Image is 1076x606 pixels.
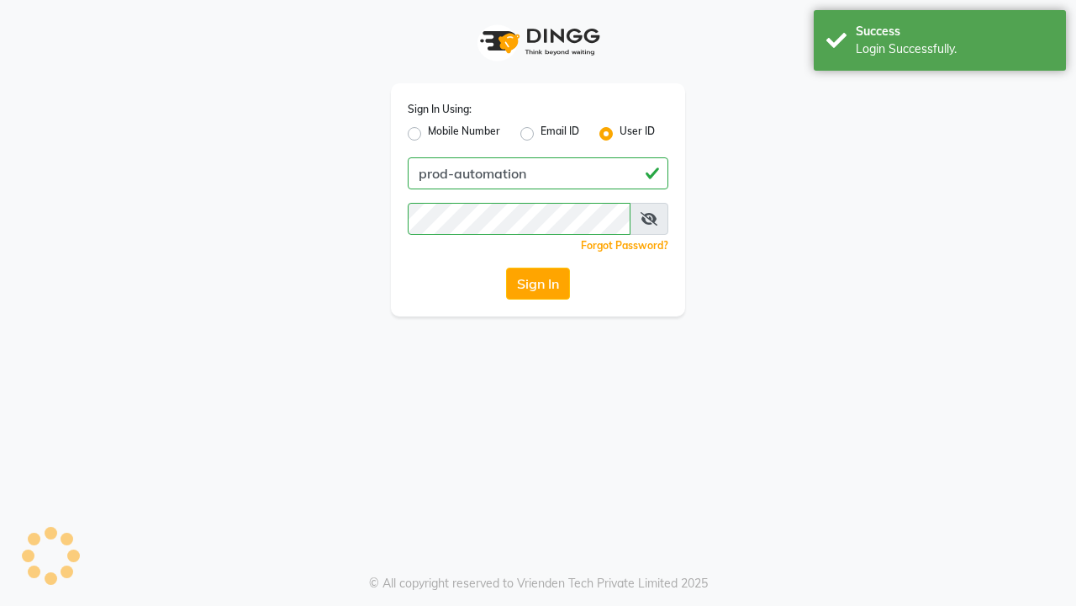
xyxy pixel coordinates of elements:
[856,23,1053,40] div: Success
[428,124,500,144] label: Mobile Number
[541,124,579,144] label: Email ID
[471,17,605,66] img: logo1.svg
[408,102,472,117] label: Sign In Using:
[620,124,655,144] label: User ID
[408,203,630,235] input: Username
[581,239,668,252] a: Forgot Password?
[856,40,1053,58] div: Login Successfully.
[408,157,668,189] input: Username
[506,268,570,300] button: Sign In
